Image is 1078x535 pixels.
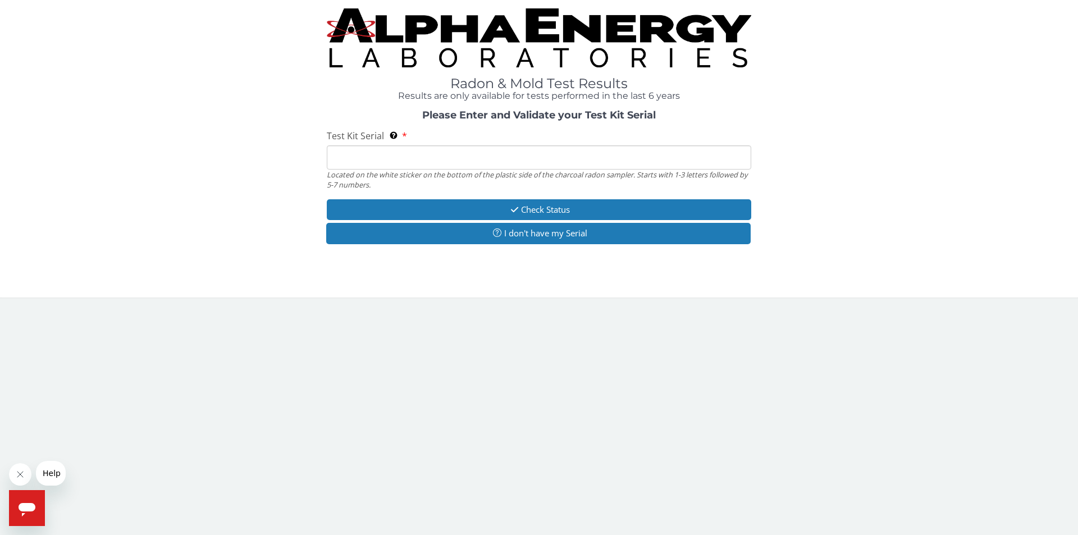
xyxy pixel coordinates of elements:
[327,170,751,190] div: Located on the white sticker on the bottom of the plastic side of the charcoal radon sampler. Sta...
[422,109,656,121] strong: Please Enter and Validate your Test Kit Serial
[9,463,31,486] iframe: Close message
[326,223,751,244] button: I don't have my Serial
[327,199,751,220] button: Check Status
[327,8,751,67] img: TightCrop.jpg
[327,91,751,101] h4: Results are only available for tests performed in the last 6 years
[9,490,45,526] iframe: Button to launch messaging window
[36,461,66,486] iframe: Message from company
[327,130,384,142] span: Test Kit Serial
[327,76,751,91] h1: Radon & Mold Test Results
